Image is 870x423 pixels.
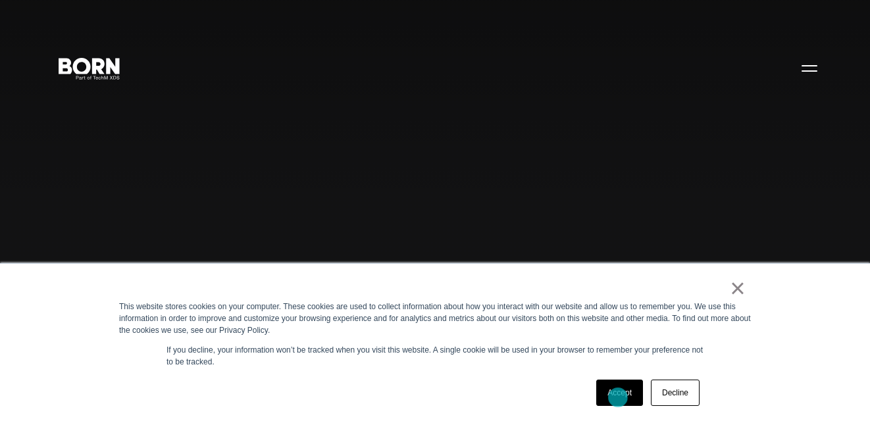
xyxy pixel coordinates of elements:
div: This website stores cookies on your computer. These cookies are used to collect information about... [119,301,751,336]
a: × [730,282,746,294]
a: Decline [651,380,700,406]
button: Open [794,54,825,82]
a: Accept [596,380,643,406]
p: If you decline, your information won’t be tracked when you visit this website. A single cookie wi... [166,344,704,368]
